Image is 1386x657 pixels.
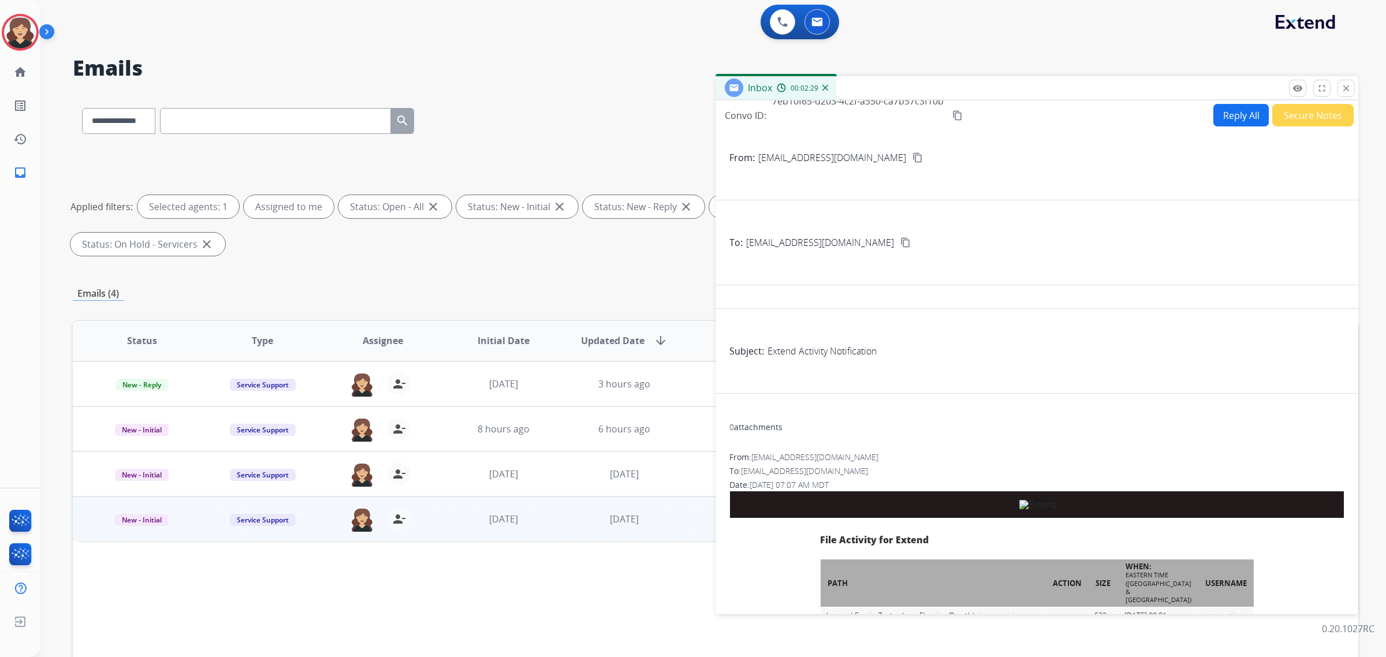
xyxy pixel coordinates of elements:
span: 8 hours ago [478,423,530,435]
img: agent-avatar [351,462,374,487]
span: Service Support [230,379,296,391]
mat-icon: content_copy [912,152,923,163]
mat-icon: close [426,200,440,214]
button: Reply All [1213,104,1269,126]
mat-icon: content_copy [900,237,911,248]
div: Status: New - Initial [456,195,578,218]
span: Type [252,334,273,348]
span: Initial Date [478,334,530,348]
mat-icon: close [553,200,567,214]
span: Updated Date [581,334,644,348]
span: Service Support [230,469,296,481]
div: Status: New - Reply [583,195,705,218]
span: 3 hours ago [598,378,650,390]
mat-icon: person_remove [392,422,406,436]
th: Username [1198,559,1254,607]
mat-icon: arrow_downward [654,334,668,348]
span: 6 hours ago [598,423,650,435]
div: attachments [729,421,783,433]
p: Emails (4) [73,286,124,301]
span: 00:02:29 [791,84,818,93]
div: Selected agents: 1 [137,195,239,218]
button: Secure Notes [1272,104,1354,126]
mat-icon: home [13,65,27,79]
th: When: [1119,559,1198,607]
mat-icon: search [396,114,409,128]
span: New - Reply [115,379,168,391]
td: automation-extend-33086 [1198,607,1254,647]
th: Path [821,559,1046,607]
span: Service Support [230,424,296,436]
span: [DATE] [610,513,639,525]
span: New - Initial [115,424,169,436]
p: Subject: [729,344,764,358]
mat-icon: person_remove [392,377,406,391]
mat-icon: close [1341,83,1351,94]
span: [EMAIL_ADDRESS][DOMAIN_NAME] [741,465,868,476]
span: [EMAIL_ADDRESS][DOMAIN_NAME] [746,236,894,249]
p: Extend Activity Notification [767,344,877,358]
mat-icon: remove_red_eye [1292,83,1303,94]
th: Size [1089,559,1119,607]
p: Applied filters: [70,200,133,214]
img: Extend [1019,500,1057,509]
div: From: [729,451,1344,463]
img: agent-avatar [351,372,374,397]
span: Inbox [748,81,772,94]
td: [DATE] 09:01 [1119,607,1198,647]
div: Status: On-hold – Internal [709,195,859,218]
mat-icon: content_copy [952,110,963,121]
span: Status [127,334,157,348]
span: Assignee [363,334,403,348]
mat-icon: inbox [13,166,27,180]
img: agent-avatar [351,417,374,442]
h2: Emails [73,57,1358,80]
div: Status: On Hold - Servicers [70,233,225,256]
span: Service Support [230,514,296,526]
div: Assigned to me [244,195,334,218]
td: copy [1046,607,1089,647]
span: 0 [729,421,734,432]
p: From: [729,151,755,165]
div: Date: [729,479,1344,491]
span: 7eb10f65-d203-4c2f-a550-ca7b57c3f10b [772,95,944,107]
mat-icon: fullscreen [1317,83,1327,94]
span: [DATE] [489,468,518,480]
span: [DATE] [489,378,518,390]
span: [DATE] 07:07 AM MDT [750,479,829,490]
mat-icon: person_remove [392,512,406,526]
div: To: [729,465,1344,477]
span: New - Initial [115,514,169,526]
h2: File Activity for Extend [820,535,1254,546]
mat-icon: close [679,200,693,214]
mat-icon: history [13,132,27,146]
td: 523 Bytes [1089,607,1119,647]
div: Status: Open - All [338,195,452,218]
span: [DATE] [489,513,518,525]
td: Internal-EmpireToday_LunaFlooring/Prod/claims-requiring-manual-updates/EmpireToday/empiretoday_se... [821,607,1046,647]
th: Action [1046,559,1089,607]
span: [EMAIL_ADDRESS][DOMAIN_NAME] [751,451,878,462]
mat-icon: list_alt [13,99,27,113]
img: agent-avatar [351,507,374,532]
img: avatar [4,16,36,48]
p: To: [729,236,743,249]
p: 0.20.1027RC [1322,622,1374,636]
mat-icon: person_remove [392,467,406,481]
mat-icon: close [200,237,214,251]
p: [EMAIL_ADDRESS][DOMAIN_NAME] [758,151,906,165]
p: Convo ID: [725,109,766,122]
span: [DATE] [610,468,639,480]
small: Eastern Time ([GEOGRAPHIC_DATA] & [GEOGRAPHIC_DATA]) [1126,570,1191,604]
span: New - Initial [115,469,169,481]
